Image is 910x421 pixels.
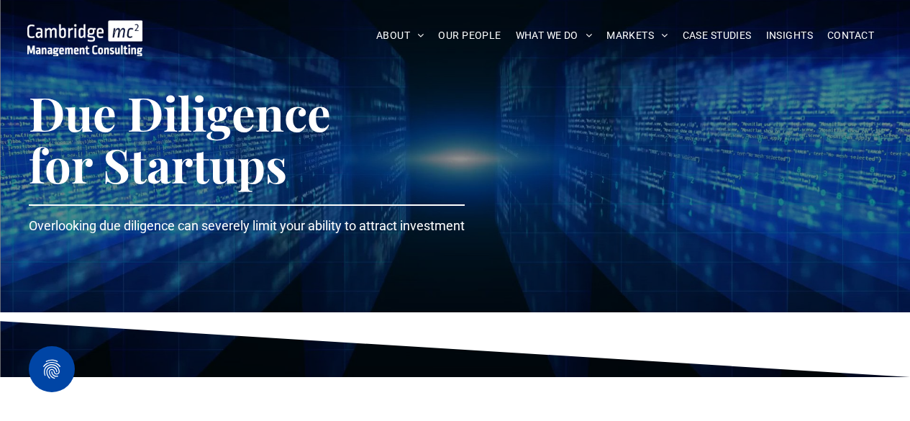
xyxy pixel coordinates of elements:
[29,81,331,195] span: Due Diligence for Startups
[369,24,432,47] a: ABOUT
[509,24,600,47] a: WHAT WE DO
[820,24,881,47] a: CONTACT
[431,24,508,47] a: OUR PEOPLE
[599,24,675,47] a: MARKETS
[29,218,465,233] span: Overlooking due diligence can severely limit your ability to attract investment
[759,24,820,47] a: INSIGHTS
[27,22,143,37] a: Your Business Transformed | Cambridge Management Consulting
[675,24,759,47] a: CASE STUDIES
[27,20,143,56] img: Go to Homepage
